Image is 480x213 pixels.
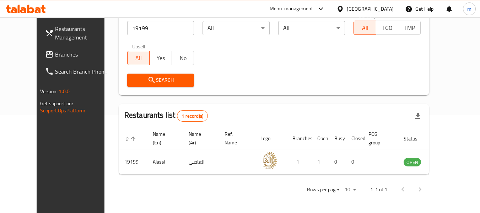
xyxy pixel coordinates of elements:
[40,87,58,96] span: Version:
[133,76,189,85] span: Search
[357,23,373,33] span: All
[39,63,117,80] a: Search Branch Phone
[347,5,394,13] div: [GEOGRAPHIC_DATA]
[127,74,194,87] button: Search
[40,106,85,115] a: Support.OpsPlatform
[225,130,246,147] span: Ref. Name
[346,149,363,175] td: 0
[342,185,359,195] div: Rows per page:
[189,130,210,147] span: Name (Ar)
[127,21,194,35] input: Search for restaurant name or ID..
[147,149,183,175] td: Alassi
[119,149,147,175] td: 19199
[401,23,418,33] span: TMP
[153,130,174,147] span: Name (En)
[354,21,376,35] button: All
[346,128,363,149] th: Closed
[172,51,194,65] button: No
[55,67,111,76] span: Search Branch Phone
[287,149,312,175] td: 1
[329,128,346,149] th: Busy
[177,110,208,122] div: Total records count
[287,128,312,149] th: Branches
[119,128,460,175] table: enhanced table
[370,185,387,194] p: 1-1 of 1
[124,110,208,122] h2: Restaurants list
[55,25,111,42] span: Restaurants Management
[183,149,219,175] td: العاصي
[255,128,287,149] th: Logo
[379,23,396,33] span: TGO
[312,128,329,149] th: Open
[130,53,147,63] span: All
[152,53,169,63] span: Yes
[260,151,278,169] img: Alassi
[124,134,138,143] span: ID
[270,5,313,13] div: Menu-management
[39,46,117,63] a: Branches
[307,185,339,194] p: Rows per page:
[40,99,73,108] span: Get support on:
[127,51,150,65] button: All
[312,149,329,175] td: 1
[376,21,399,35] button: TGO
[59,87,70,96] span: 1.0.0
[132,44,145,49] label: Upsell
[329,149,346,175] td: 0
[398,21,421,35] button: TMP
[175,53,192,63] span: No
[404,158,421,166] span: OPEN
[358,14,376,18] label: Delivery
[467,5,471,13] span: m
[278,21,345,35] div: All
[177,113,207,119] span: 1 record(s)
[368,130,389,147] span: POS group
[404,134,427,143] span: Status
[203,21,270,35] div: All
[39,20,117,46] a: Restaurants Management
[55,50,111,59] span: Branches
[149,51,172,65] button: Yes
[409,107,426,124] div: Export file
